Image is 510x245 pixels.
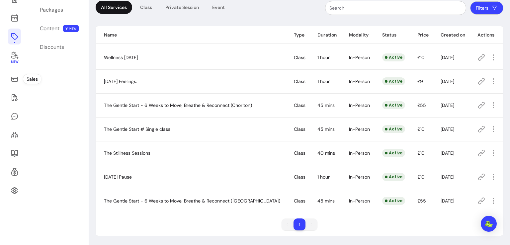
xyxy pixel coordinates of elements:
div: All Services [96,1,132,14]
a: Refer & Earn [8,164,21,180]
span: 40 mins [317,150,335,156]
span: Class [294,126,305,132]
span: In-Person [349,78,370,84]
span: In-Person [349,174,370,180]
span: Wellness [DATE] [104,54,138,60]
div: Active [382,53,405,61]
div: Active [382,149,405,157]
a: Discounts [36,39,82,55]
th: Name [96,26,286,44]
span: Class [294,78,305,84]
th: Duration [309,26,341,44]
span: In-Person [349,198,370,204]
div: Active [382,101,405,109]
span: [DATE] [441,198,454,204]
span: £10 [417,54,425,60]
th: Type [286,26,310,44]
div: Packages [40,6,63,14]
span: In-Person [349,102,370,108]
div: Sales [23,74,41,84]
span: [DATE] [441,102,454,108]
span: £10 [417,174,425,180]
span: Class [294,102,305,108]
div: Active [382,125,405,133]
a: My Messages [8,108,21,124]
span: NEW [63,25,79,32]
span: £9 [417,78,423,84]
span: £10 [417,150,425,156]
span: In-Person [349,126,370,132]
span: 1 hour [317,54,330,60]
th: Modality [341,26,374,44]
span: £55 [417,102,426,108]
div: Event [207,1,230,14]
span: [DATE] [441,54,454,60]
span: 1 hour [317,78,330,84]
span: £10 [417,126,425,132]
span: The Gentle Start - 6 Weeks to Move, Breathe & Reconnect ([GEOGRAPHIC_DATA]) [104,198,280,204]
th: Price [409,26,433,44]
span: 45 mins [317,126,335,132]
span: Class [294,198,305,204]
div: Content [40,25,59,33]
span: New [11,60,18,64]
span: [DATE] [441,126,454,132]
input: Search [329,5,462,11]
span: The Stillness Sessions [104,150,150,156]
span: [DATE] Pause [104,174,132,180]
span: 1 hour [317,174,330,180]
div: Open Intercom Messenger [481,216,497,232]
a: Waivers [8,90,21,106]
a: Settings [8,183,21,199]
a: New [8,47,21,68]
div: Discounts [40,43,64,51]
a: Clients [8,127,21,143]
nav: pagination navigation [278,215,321,234]
span: [DATE] [441,150,454,156]
div: Active [382,197,405,205]
span: The Gentle Start # Single class [104,126,170,132]
span: Class [294,174,305,180]
th: Actions [469,26,503,44]
span: [DATE] [441,174,454,180]
span: Class [294,150,305,156]
span: [DATE] Feelings. [104,78,137,84]
a: Calendar [8,10,21,26]
a: Content NEW [36,21,82,37]
th: Status [374,26,409,44]
li: pagination item 1 active [294,218,305,230]
span: In-Person [349,54,370,60]
div: Private Session [160,1,204,14]
span: In-Person [349,150,370,156]
span: The Gentle Start - 6 Weeks to Move, Breathe & Reconnect (Chorlton) [104,102,252,108]
a: Packages [36,2,82,18]
span: Class [294,54,305,60]
div: Active [382,77,405,85]
button: Filters [470,1,503,15]
th: Created on [433,26,469,44]
div: Active [382,173,405,181]
span: [DATE] [441,78,454,84]
div: Class [135,1,157,14]
span: 45 mins [317,102,335,108]
a: Sales [8,71,21,87]
a: Offerings [8,29,21,44]
span: £55 [417,198,426,204]
a: Resources [8,145,21,161]
span: 45 mins [317,198,335,204]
